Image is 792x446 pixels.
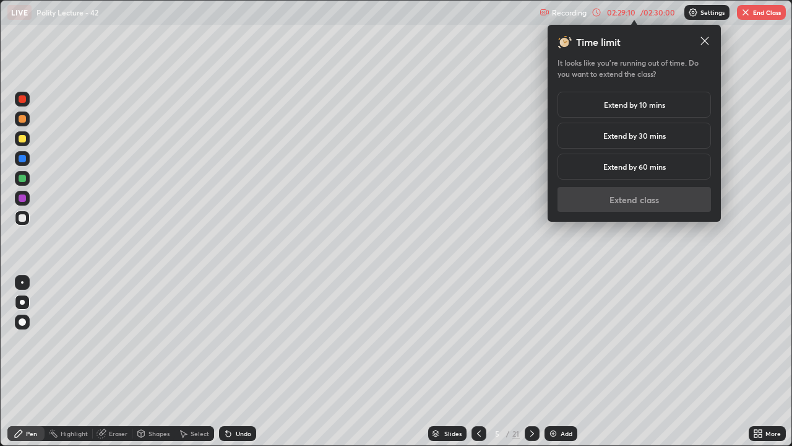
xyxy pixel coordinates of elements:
div: Pen [26,431,37,437]
p: Recording [552,8,587,17]
div: 5 [491,430,504,437]
h5: Extend by 10 mins [604,99,665,110]
h5: Extend by 30 mins [603,130,666,141]
img: add-slide-button [548,429,558,439]
h3: Time limit [576,35,621,50]
p: LIVE [11,7,28,17]
div: Select [191,431,209,437]
p: Polity Lecture - 42 [37,7,98,17]
div: 02:29:10 [604,9,639,16]
button: End Class [737,5,786,20]
div: Shapes [148,431,170,437]
div: Undo [236,431,251,437]
h5: It looks like you’re running out of time. Do you want to extend the class? [557,57,711,79]
img: recording.375f2c34.svg [540,7,549,17]
div: 21 [512,428,520,439]
div: / 02:30:00 [639,9,677,16]
p: Settings [700,9,725,15]
h5: Extend by 60 mins [603,161,666,172]
div: Highlight [61,431,88,437]
div: Add [561,431,572,437]
img: end-class-cross [741,7,751,17]
div: / [506,430,510,437]
div: Slides [444,431,462,437]
img: class-settings-icons [688,7,698,17]
div: Eraser [109,431,127,437]
div: More [765,431,781,437]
